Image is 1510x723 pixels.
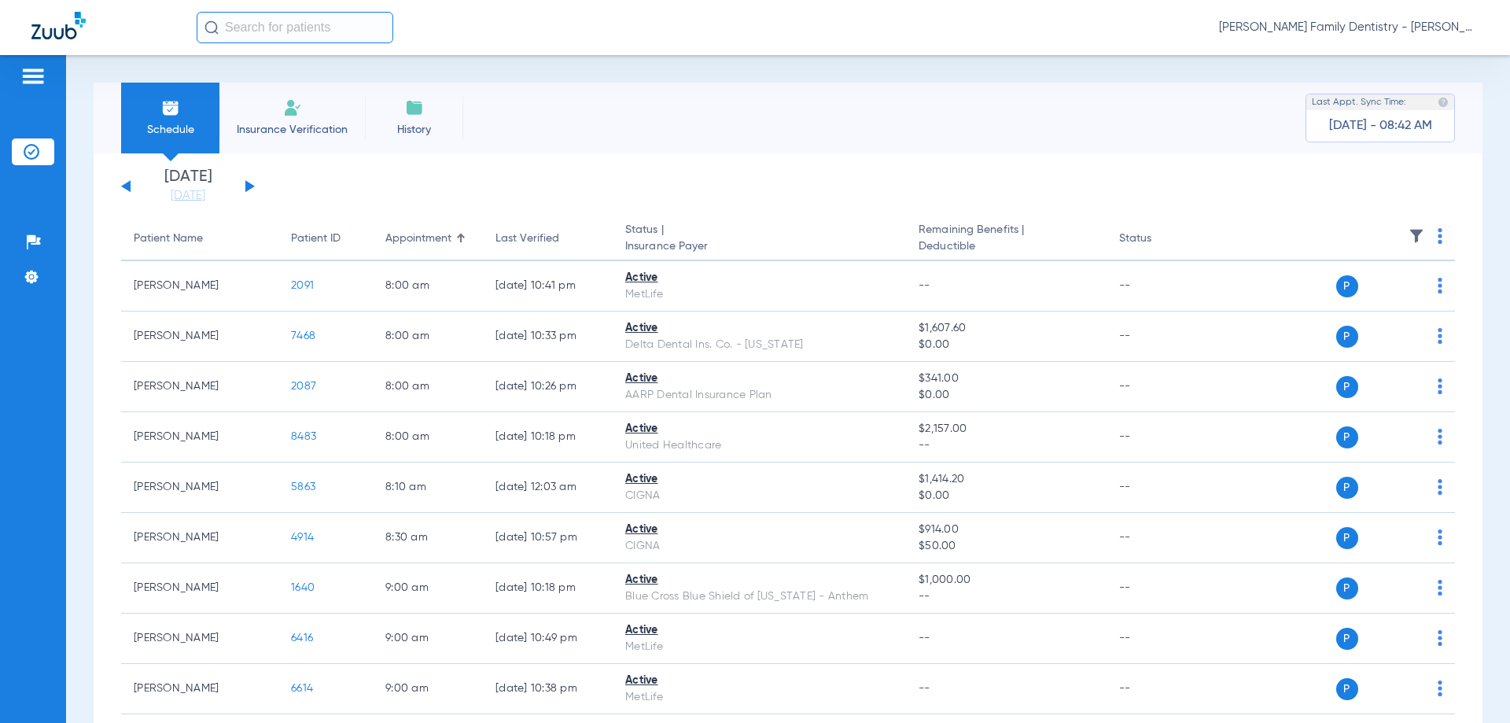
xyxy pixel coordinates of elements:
[1438,97,1449,108] img: last sync help info
[1107,412,1213,463] td: --
[405,98,424,117] img: History
[483,463,613,513] td: [DATE] 12:03 AM
[1219,20,1479,35] span: [PERSON_NAME] Family Dentistry - [PERSON_NAME] Family Dentistry
[1431,647,1510,723] iframe: Chat Widget
[291,481,315,492] span: 5863
[133,122,208,138] span: Schedule
[231,122,353,138] span: Insurance Verification
[495,231,600,247] div: Last Verified
[385,231,470,247] div: Appointment
[373,412,483,463] td: 8:00 AM
[919,387,1093,404] span: $0.00
[121,563,278,614] td: [PERSON_NAME]
[625,673,893,689] div: Active
[121,362,278,412] td: [PERSON_NAME]
[291,381,316,392] span: 2087
[385,231,451,247] div: Appointment
[20,67,46,86] img: hamburger-icon
[1336,477,1358,499] span: P
[31,12,86,39] img: Zuub Logo
[291,582,315,593] span: 1640
[291,330,315,341] span: 7468
[1107,614,1213,664] td: --
[373,563,483,614] td: 9:00 AM
[919,320,1093,337] span: $1,607.60
[625,371,893,387] div: Active
[1438,580,1442,596] img: group-dot-blue.svg
[919,522,1093,538] span: $914.00
[919,421,1093,437] span: $2,157.00
[625,689,893,706] div: MetLife
[121,312,278,362] td: [PERSON_NAME]
[291,532,314,543] span: 4914
[291,633,313,644] span: 6416
[483,563,613,614] td: [DATE] 10:18 PM
[1107,513,1213,563] td: --
[919,337,1093,353] span: $0.00
[291,683,313,694] span: 6614
[625,622,893,639] div: Active
[483,261,613,312] td: [DATE] 10:41 PM
[625,337,893,353] div: Delta Dental Ins. Co. - [US_STATE]
[197,12,393,43] input: Search for patients
[625,522,893,538] div: Active
[483,664,613,714] td: [DATE] 10:38 PM
[919,538,1093,555] span: $50.00
[1336,326,1358,348] span: P
[906,217,1106,261] th: Remaining Benefits |
[291,231,341,247] div: Patient ID
[1336,376,1358,398] span: P
[134,231,203,247] div: Patient Name
[134,231,266,247] div: Patient Name
[1336,426,1358,448] span: P
[919,238,1093,255] span: Deductible
[291,231,360,247] div: Patient ID
[1107,261,1213,312] td: --
[121,614,278,664] td: [PERSON_NAME]
[1438,278,1442,293] img: group-dot-blue.svg
[373,362,483,412] td: 8:00 AM
[373,261,483,312] td: 8:00 AM
[919,471,1093,488] span: $1,414.20
[291,280,314,291] span: 2091
[291,431,316,442] span: 8483
[613,217,906,261] th: Status |
[625,488,893,504] div: CIGNA
[483,412,613,463] td: [DATE] 10:18 PM
[1336,275,1358,297] span: P
[625,471,893,488] div: Active
[625,238,893,255] span: Insurance Payer
[1107,362,1213,412] td: --
[283,98,302,117] img: Manual Insurance Verification
[121,513,278,563] td: [PERSON_NAME]
[625,437,893,454] div: United Healthcare
[1107,463,1213,513] td: --
[161,98,180,117] img: Schedule
[1438,529,1442,545] img: group-dot-blue.svg
[483,513,613,563] td: [DATE] 10:57 PM
[625,270,893,286] div: Active
[625,538,893,555] div: CIGNA
[373,513,483,563] td: 8:30 AM
[373,463,483,513] td: 8:10 AM
[373,312,483,362] td: 8:00 AM
[1438,630,1442,646] img: group-dot-blue.svg
[1312,94,1406,110] span: Last Appt. Sync Time:
[1107,563,1213,614] td: --
[625,387,893,404] div: AARP Dental Insurance Plan
[1336,577,1358,599] span: P
[1336,527,1358,549] span: P
[121,412,278,463] td: [PERSON_NAME]
[483,312,613,362] td: [DATE] 10:33 PM
[919,633,930,644] span: --
[625,588,893,605] div: Blue Cross Blue Shield of [US_STATE] - Anthem
[625,572,893,588] div: Active
[1336,678,1358,700] span: P
[1329,118,1432,134] span: [DATE] - 08:42 AM
[204,20,219,35] img: Search Icon
[483,614,613,664] td: [DATE] 10:49 PM
[919,572,1093,588] span: $1,000.00
[919,371,1093,387] span: $341.00
[373,614,483,664] td: 9:00 AM
[919,588,1093,605] span: --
